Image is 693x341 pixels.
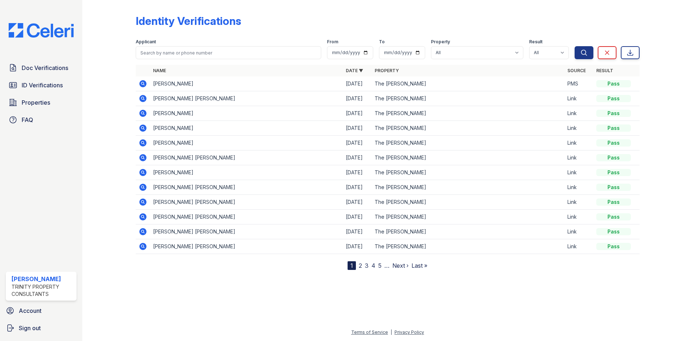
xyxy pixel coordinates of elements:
img: CE_Logo_Blue-a8612792a0a2168367f1c8372b55b34899dd931a85d93a1a3d3e32e68fde9ad4.png [3,23,79,38]
div: 1 [348,261,356,270]
td: Link [565,91,593,106]
div: Pass [596,139,631,147]
td: [DATE] [343,180,372,195]
td: [PERSON_NAME] [150,76,343,91]
span: ID Verifications [22,81,63,89]
td: The [PERSON_NAME] [372,136,565,150]
span: Sign out [19,324,41,332]
td: Link [565,136,593,150]
td: The [PERSON_NAME] [372,165,565,180]
span: Properties [22,98,50,107]
td: Link [565,195,593,210]
span: FAQ [22,115,33,124]
td: [DATE] [343,195,372,210]
a: Properties [6,95,77,110]
div: | [391,329,392,335]
div: Pass [596,80,631,87]
div: Pass [596,169,631,176]
td: The [PERSON_NAME] [372,180,565,195]
a: Date ▼ [346,68,363,73]
td: Link [565,239,593,254]
a: Doc Verifications [6,61,77,75]
td: Link [565,180,593,195]
td: [PERSON_NAME] [PERSON_NAME] [150,239,343,254]
a: Account [3,303,79,318]
td: The [PERSON_NAME] [372,210,565,224]
input: Search by name or phone number [136,46,321,59]
a: Name [153,68,166,73]
div: [PERSON_NAME] [12,275,74,283]
div: Pass [596,198,631,206]
td: [DATE] [343,76,372,91]
span: Doc Verifications [22,64,68,72]
td: [DATE] [343,106,372,121]
div: Trinity Property Consultants [12,283,74,298]
a: Terms of Service [351,329,388,335]
a: Next › [392,262,409,269]
div: Pass [596,95,631,102]
span: Account [19,306,42,315]
td: Link [565,150,593,165]
td: Link [565,106,593,121]
td: The [PERSON_NAME] [372,239,565,254]
td: [PERSON_NAME] [PERSON_NAME] [150,210,343,224]
label: From [327,39,338,45]
td: [PERSON_NAME] [PERSON_NAME] [150,224,343,239]
a: ID Verifications [6,78,77,92]
td: [DATE] [343,150,372,165]
a: Last » [411,262,427,269]
a: FAQ [6,113,77,127]
td: [DATE] [343,136,372,150]
td: [DATE] [343,210,372,224]
td: [DATE] [343,91,372,106]
td: [PERSON_NAME] [150,121,343,136]
td: The [PERSON_NAME] [372,195,565,210]
td: The [PERSON_NAME] [372,91,565,106]
a: 3 [365,262,369,269]
a: Result [596,68,613,73]
td: Link [565,165,593,180]
td: [PERSON_NAME] [150,106,343,121]
td: The [PERSON_NAME] [372,150,565,165]
a: 2 [359,262,362,269]
label: Result [529,39,542,45]
div: Pass [596,124,631,132]
a: 4 [371,262,375,269]
td: [PERSON_NAME] [150,165,343,180]
td: [DATE] [343,224,372,239]
td: The [PERSON_NAME] [372,224,565,239]
div: Pass [596,228,631,235]
td: Link [565,121,593,136]
label: Property [431,39,450,45]
td: [DATE] [343,239,372,254]
div: Pass [596,154,631,161]
a: 5 [378,262,382,269]
span: … [384,261,389,270]
div: Pass [596,110,631,117]
td: [PERSON_NAME] [PERSON_NAME] [150,150,343,165]
td: [PERSON_NAME] [PERSON_NAME] [150,91,343,106]
a: Privacy Policy [395,329,424,335]
td: The [PERSON_NAME] [372,76,565,91]
td: The [PERSON_NAME] [372,106,565,121]
td: [DATE] [343,121,372,136]
td: [PERSON_NAME] [PERSON_NAME] [150,180,343,195]
td: Link [565,210,593,224]
td: [PERSON_NAME] [150,136,343,150]
div: Pass [596,184,631,191]
label: Applicant [136,39,156,45]
td: Link [565,224,593,239]
a: Source [567,68,586,73]
td: PMS [565,76,593,91]
td: [PERSON_NAME] [PERSON_NAME] [150,195,343,210]
div: Identity Verifications [136,14,241,27]
a: Sign out [3,321,79,335]
div: Pass [596,213,631,220]
a: Property [375,68,399,73]
td: The [PERSON_NAME] [372,121,565,136]
td: [DATE] [343,165,372,180]
label: To [379,39,385,45]
div: Pass [596,243,631,250]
